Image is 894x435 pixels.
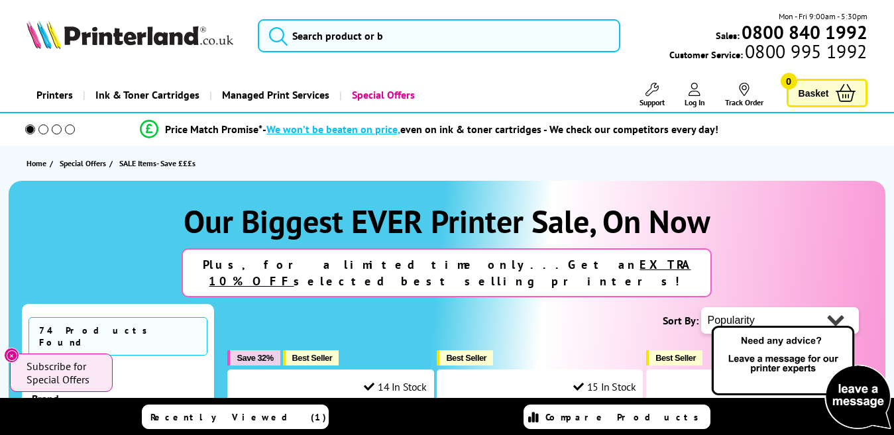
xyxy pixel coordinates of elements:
[685,83,705,107] a: Log In
[292,353,333,363] span: Best Seller
[165,122,262,136] span: Price Match Promise*
[781,73,797,89] span: 0
[725,83,763,107] a: Track Order
[7,118,852,141] li: modal_Promise
[524,405,710,429] a: Compare Products
[339,78,425,112] a: Special Offers
[787,79,867,107] a: Basket 0
[266,122,400,136] span: We won’t be beaten on price,
[640,97,665,107] span: Support
[142,405,329,429] a: Recently Viewed (1)
[364,380,426,393] div: 14 In Stock
[283,350,339,365] button: Best Seller
[203,257,691,289] strong: Plus, for a limited time only...Get an selected best selling printers!
[227,350,280,365] button: Save 32%
[119,158,196,168] span: SALE Items- Save £££s
[209,257,691,289] u: EXTRA 10% OFF
[646,350,702,365] button: Best Seller
[4,348,19,363] button: Close
[27,156,50,170] a: Home
[742,20,867,44] b: 0800 840 1992
[437,350,493,365] button: Best Seller
[669,45,867,61] span: Customer Service:
[60,156,106,170] span: Special Offers
[655,353,696,363] span: Best Seller
[237,353,273,363] span: Save 32%
[83,78,209,112] a: Ink & Toner Cartridges
[27,78,83,112] a: Printers
[27,20,241,52] a: Printerland Logo
[27,360,99,386] span: Subscribe for Special Offers
[743,45,867,58] span: 0800 995 1992
[28,317,207,356] span: 74 Products Found
[708,324,894,432] img: Open Live Chat window
[640,83,665,107] a: Support
[740,26,867,38] a: 0800 840 1992
[779,10,867,23] span: Mon - Fri 9:00am - 5:30pm
[22,201,871,242] h1: Our Biggest EVER Printer Sale, On Now
[573,380,636,393] div: 15 In Stock
[95,78,199,112] span: Ink & Toner Cartridges
[258,19,620,52] input: Search product or b
[685,97,705,107] span: Log In
[150,411,327,423] span: Recently Viewed (1)
[209,78,339,112] a: Managed Print Services
[446,353,486,363] span: Best Seller
[716,29,740,42] span: Sales:
[27,20,233,49] img: Printerland Logo
[60,156,109,170] a: Special Offers
[799,84,829,102] span: Basket
[262,122,718,136] div: - even on ink & toner cartridges - We check our competitors every day!
[32,392,204,405] div: Brand
[545,411,706,423] span: Compare Products
[663,314,698,327] span: Sort By:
